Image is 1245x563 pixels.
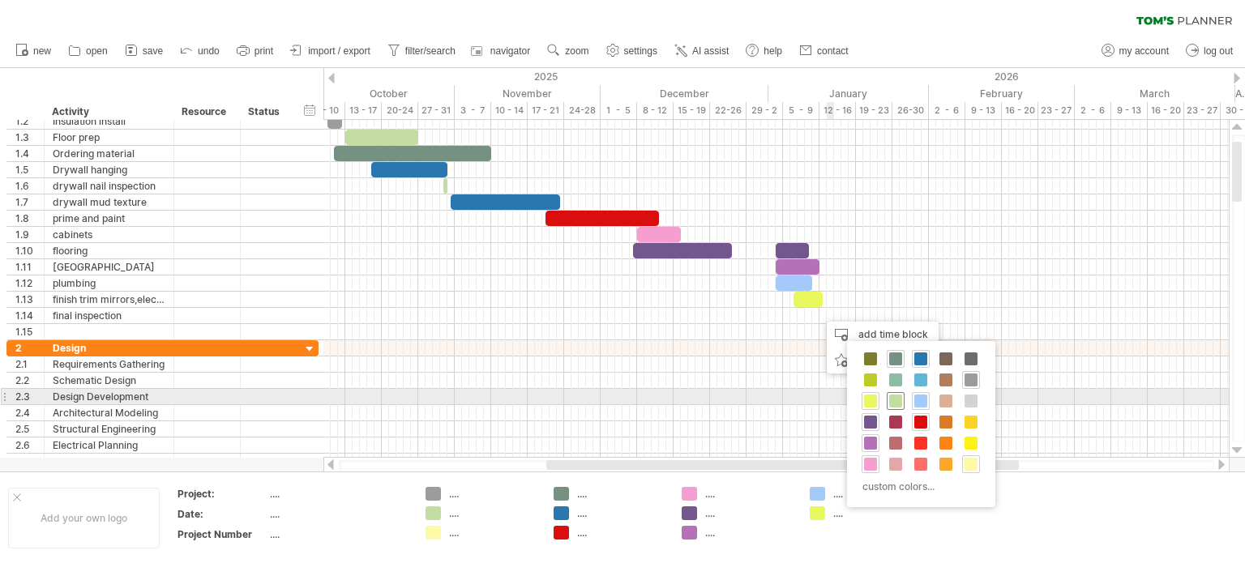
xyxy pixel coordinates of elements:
div: .... [270,487,406,501]
div: add time block [827,322,939,348]
div: 24-28 [564,102,601,119]
div: .... [961,487,1050,501]
div: 1.8 [15,211,44,226]
div: 2.4 [15,405,44,420]
div: 10 - 14 [491,102,528,119]
div: Activity [52,104,165,120]
div: .... [705,526,794,540]
div: 23 - 27 [1184,102,1221,119]
div: .... [449,526,537,540]
span: import / export [308,45,370,57]
div: 20-24 [382,102,418,119]
div: 1.10 [15,243,44,258]
div: 13 - 17 [345,102,382,119]
div: Architectural Modeling [53,405,165,420]
div: .... [449,506,537,520]
div: 1 - 5 [601,102,637,119]
div: March 2026 [1075,85,1235,102]
div: Requirements Gathering [53,356,165,372]
a: open [64,41,113,62]
span: undo [198,45,220,57]
div: October 2025 [287,85,455,102]
div: 5 - 9 [783,102,819,119]
div: 1.15 [15,324,44,339]
span: navigator [490,45,530,57]
span: my account [1119,45,1169,57]
div: 23 - 27 [1038,102,1075,119]
a: AI assist [670,41,734,62]
a: print [233,41,278,62]
div: 8 - 12 [637,102,674,119]
div: Ordering material [53,146,165,161]
div: 2.2 [15,373,44,388]
div: .... [577,506,665,520]
div: .... [577,526,665,540]
div: 15 - 19 [674,102,710,119]
div: Insulation install [53,113,165,129]
div: 1.7 [15,194,44,210]
a: contact [795,41,854,62]
span: settings [624,45,657,57]
div: .... [577,487,665,501]
div: Status [248,104,284,120]
div: 19 - 23 [856,102,892,119]
span: open [86,45,108,57]
a: navigator [468,41,535,62]
span: new [33,45,51,57]
div: .... [270,527,406,541]
div: cabinets [53,227,165,242]
div: 1.13 [15,292,44,307]
div: 17 - 21 [528,102,564,119]
span: print [255,45,273,57]
div: finish trim mirrors,electrical ect [53,292,165,307]
div: 1.14 [15,308,44,323]
div: January 2026 [768,85,929,102]
div: Add your own logo [8,488,160,548]
a: help [742,41,787,62]
div: 2.7 [15,454,44,469]
div: 6 - 10 [309,102,345,119]
div: 12 - 16 [819,102,856,119]
div: Design Development [53,389,165,404]
div: Electrical Planning [53,437,165,453]
div: 2.3 [15,389,44,404]
div: 29 - 2 [747,102,783,119]
div: 2 [15,340,44,356]
div: 2 - 6 [1075,102,1111,119]
div: flooring [53,243,165,258]
div: 2.1 [15,356,44,372]
div: Resource [182,104,231,120]
div: .... [449,487,537,501]
div: February 2026 [929,85,1075,102]
div: 1.3 [15,130,44,145]
div: 27 - 31 [418,102,455,119]
a: save [121,41,168,62]
div: .... [833,487,922,501]
div: 2.6 [15,437,44,453]
div: 1.9 [15,227,44,242]
span: save [143,45,163,57]
div: drywall nail inspection [53,178,165,194]
div: 22-26 [710,102,747,119]
div: 9 - 13 [965,102,1002,119]
div: 1.11 [15,259,44,275]
div: Project: [178,487,267,501]
div: Plumbing Planning [53,454,165,469]
div: Date: [178,507,267,521]
span: help [764,45,782,57]
span: AI assist [692,45,729,57]
span: zoom [565,45,588,57]
div: December 2025 [601,85,768,102]
div: 3 - 7 [455,102,491,119]
span: log out [1204,45,1233,57]
div: 1.5 [15,162,44,177]
div: 1.12 [15,275,44,291]
a: new [11,41,56,62]
div: Schematic Design [53,373,165,388]
a: log out [1182,41,1238,62]
div: Structural Engineering [53,421,165,437]
a: filter/search [383,41,460,62]
div: .... [705,487,794,501]
div: 1.2 [15,113,44,129]
div: add icon [827,348,939,373]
